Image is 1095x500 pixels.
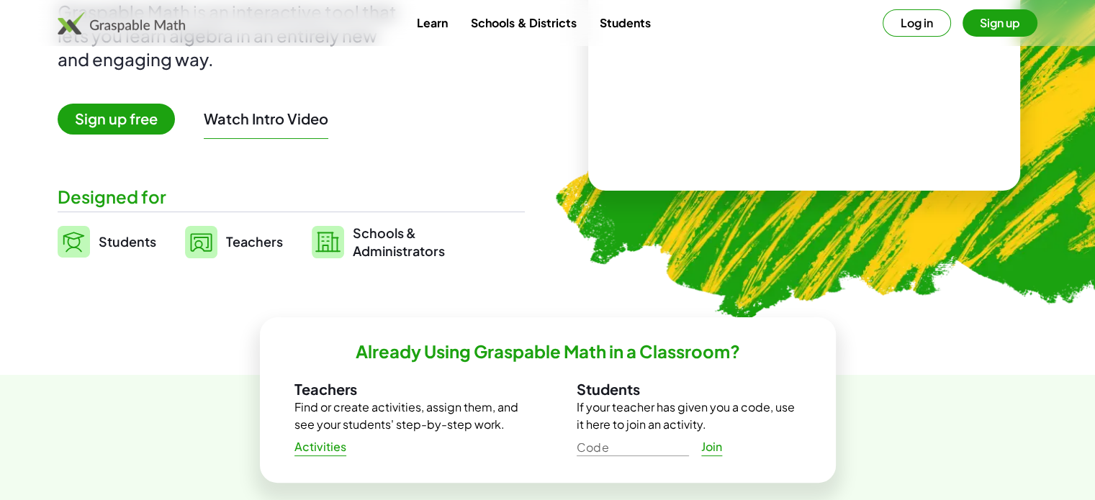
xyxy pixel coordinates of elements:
a: Learn [405,9,459,36]
h3: Teachers [294,380,519,399]
img: svg%3e [312,226,344,258]
span: Sign up free [58,104,175,135]
img: svg%3e [185,226,217,258]
button: Sign up [963,9,1037,37]
button: Log in [883,9,951,37]
a: Schools &Administrators [312,224,445,260]
img: svg%3e [58,226,90,258]
div: Designed for [58,185,525,209]
span: Students [99,233,156,250]
p: Find or create activities, assign them, and see your students' step-by-step work. [294,399,519,433]
span: Activities [294,440,347,455]
h3: Students [577,380,801,399]
span: Schools & Administrators [353,224,445,260]
span: Teachers [226,233,283,250]
a: Join [689,434,735,460]
a: Students [58,224,156,260]
span: Join [701,440,723,455]
h2: Already Using Graspable Math in a Classroom? [356,340,740,363]
button: Watch Intro Video [204,109,328,128]
a: Students [587,9,662,36]
a: Teachers [185,224,283,260]
p: If your teacher has given you a code, use it here to join an activity. [577,399,801,433]
a: Activities [283,434,359,460]
video: What is this? This is dynamic math notation. Dynamic math notation plays a central role in how Gr... [696,10,912,118]
a: Schools & Districts [459,9,587,36]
